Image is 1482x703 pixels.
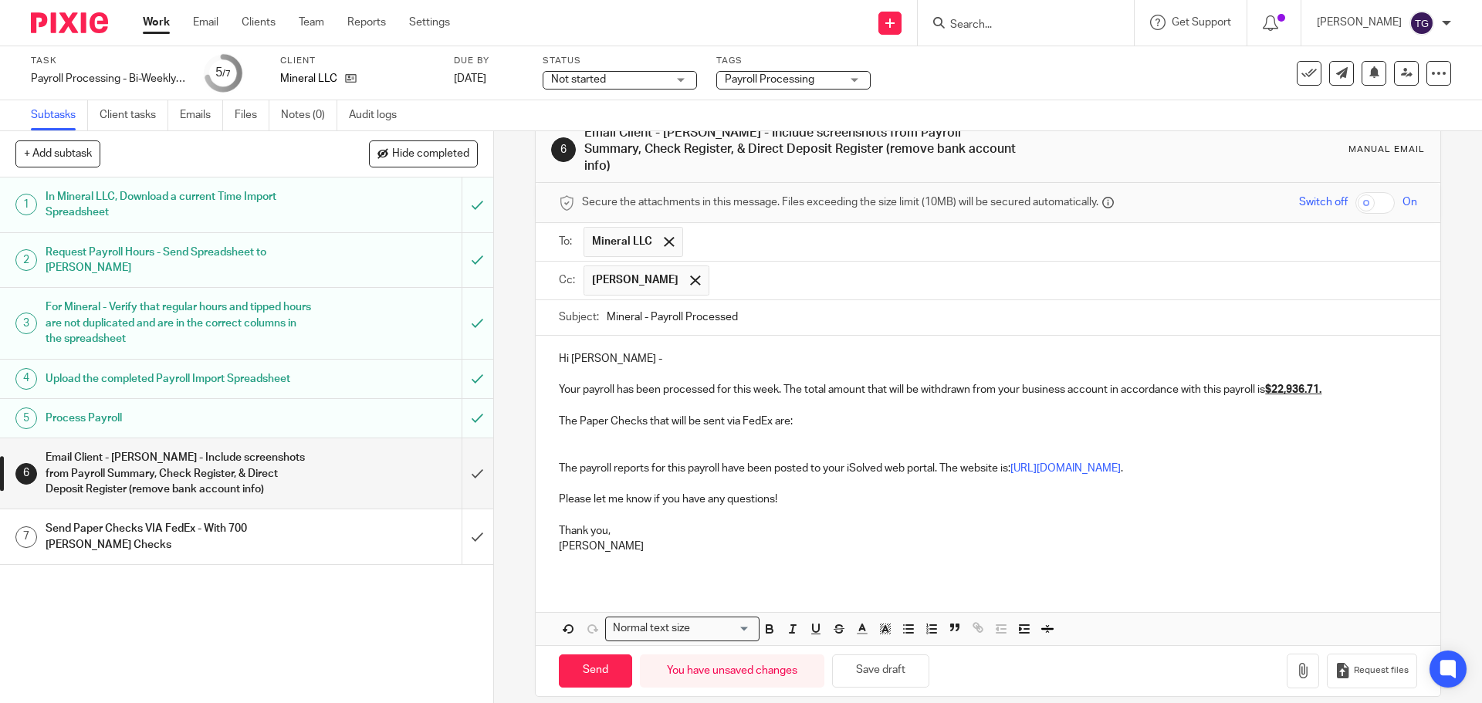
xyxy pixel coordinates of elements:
span: Request files [1354,664,1409,677]
div: 6 [551,137,576,162]
label: Status [543,55,697,67]
input: Search [949,19,1088,32]
a: Subtasks [31,100,88,130]
p: [PERSON_NAME] [559,539,1416,554]
input: Send [559,654,632,688]
p: Please let me know if you have any questions! [559,476,1416,508]
div: Manual email [1348,144,1425,156]
a: Team [299,15,324,30]
p: Thank you, [559,507,1416,539]
div: 3 [15,313,37,334]
span: Normal text size [609,620,693,637]
h1: In Mineral LLC, Download a current Time Import Spreadsheet [46,185,313,225]
a: Work [143,15,170,30]
span: Payroll Processing [725,74,814,85]
button: Save draft [832,654,929,688]
a: Reports [347,15,386,30]
button: Hide completed [369,140,478,167]
span: Secure the attachments in this message. Files exceeding the size limit (10MB) will be secured aut... [582,194,1098,210]
h1: Send Paper Checks VIA FedEx - With 700 [PERSON_NAME] Checks [46,517,313,556]
a: [URL][DOMAIN_NAME] [1010,463,1121,474]
div: Payroll Processing - Bi-Weekly - Mineral LLC [31,71,185,86]
div: 1 [15,194,37,215]
div: 5 [15,407,37,429]
h1: For Mineral - Verify that regular hours and tipped hours are not duplicated and are in the correc... [46,296,313,350]
span: Not started [551,74,606,85]
span: On [1402,194,1417,210]
h1: Upload the completed Payroll Import Spreadsheet [46,367,313,390]
p: Hi [PERSON_NAME] - [559,351,1416,367]
a: Emails [180,100,223,130]
div: You have unsaved changes [640,654,824,688]
label: Tags [716,55,871,67]
h1: Process Payroll [46,407,313,430]
a: Client tasks [100,100,168,130]
div: Search for option [605,617,760,640]
span: Get Support [1172,17,1231,28]
div: 4 [15,368,37,390]
label: Subject: [559,309,599,325]
span: Hide completed [392,148,469,161]
label: Task [31,55,185,67]
p: The Paper Checks that will be sent via FedEx are: [559,414,1416,445]
a: Notes (0) [281,100,337,130]
h1: Email Client - [PERSON_NAME] - Include screenshots from Payroll Summary, Check Register, & Direct... [46,446,313,501]
a: Settings [409,15,450,30]
button: Request files [1327,654,1416,688]
p: Your payroll has been processed for this week. The total amount that will be withdrawn from your ... [559,367,1416,398]
div: 6 [15,463,37,485]
span: [DATE] [454,73,486,84]
label: To: [559,234,576,249]
p: Mineral LLC [280,71,337,86]
a: Audit logs [349,100,408,130]
button: + Add subtask [15,140,100,167]
input: Search for option [695,620,750,637]
div: 5 [215,64,231,82]
label: Client [280,55,435,67]
p: The payroll reports for this payroll have been posted to your iSolved web portal. The website is: . [559,461,1416,476]
label: Cc: [559,272,576,288]
h1: Email Client - [PERSON_NAME] - Include screenshots from Payroll Summary, Check Register, & Direct... [584,125,1021,174]
span: Mineral LLC [592,234,652,249]
a: Clients [242,15,276,30]
a: Email [193,15,218,30]
img: svg%3E [1409,11,1434,35]
label: Due by [454,55,523,67]
span: Switch off [1299,194,1348,210]
div: 2 [15,249,37,271]
u: $22,936.71. [1265,384,1321,395]
small: /7 [222,69,231,78]
p: [PERSON_NAME] [1317,15,1402,30]
h1: Request Payroll Hours - Send Spreadsheet to [PERSON_NAME] [46,241,313,280]
a: Files [235,100,269,130]
div: 7 [15,526,37,548]
span: [PERSON_NAME] [592,272,678,288]
img: Pixie [31,12,108,33]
